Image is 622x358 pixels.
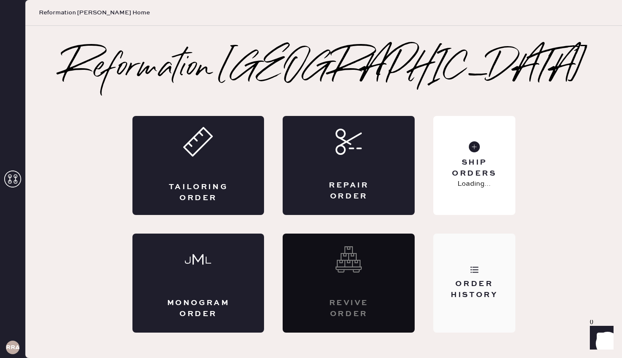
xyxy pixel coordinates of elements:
div: Ship Orders [440,157,508,179]
div: Repair Order [317,180,381,201]
div: Interested? Contact us at care@hemster.co [283,234,415,333]
h3: RRA [6,344,19,350]
h2: Reformation [GEOGRAPHIC_DATA] [62,52,586,85]
p: Loading... [457,179,491,189]
iframe: Front Chat [582,320,618,356]
div: Tailoring Order [166,182,231,203]
div: Monogram Order [166,298,231,319]
div: Revive order [317,298,381,319]
span: Reformation [PERSON_NAME] Home [39,8,150,17]
div: Order History [440,279,508,300]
